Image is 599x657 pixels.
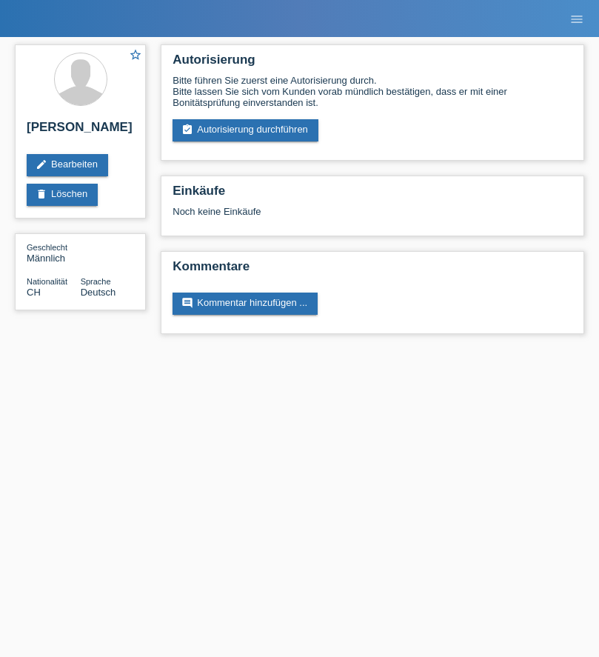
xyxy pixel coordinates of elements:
span: Schweiz [27,287,41,298]
div: Bitte führen Sie zuerst eine Autorisierung durch. Bitte lassen Sie sich vom Kunden vorab mündlich... [173,75,572,108]
h2: Autorisierung [173,53,572,75]
div: Noch keine Einkäufe [173,206,572,228]
span: Nationalität [27,277,67,286]
div: Männlich [27,241,81,264]
h2: Kommentare [173,259,572,281]
i: comment [181,297,193,309]
a: menu [562,14,592,23]
span: Geschlecht [27,243,67,252]
i: edit [36,159,47,170]
a: assignment_turned_inAutorisierung durchführen [173,119,318,141]
a: star_border [129,48,142,64]
span: Sprache [81,277,111,286]
i: star_border [129,48,142,61]
h2: [PERSON_NAME] [27,120,134,142]
i: menu [569,12,584,27]
a: deleteLöschen [27,184,98,206]
span: Deutsch [81,287,116,298]
i: assignment_turned_in [181,124,193,136]
i: delete [36,188,47,200]
h2: Einkäufe [173,184,572,206]
a: commentKommentar hinzufügen ... [173,293,318,315]
a: editBearbeiten [27,154,108,176]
